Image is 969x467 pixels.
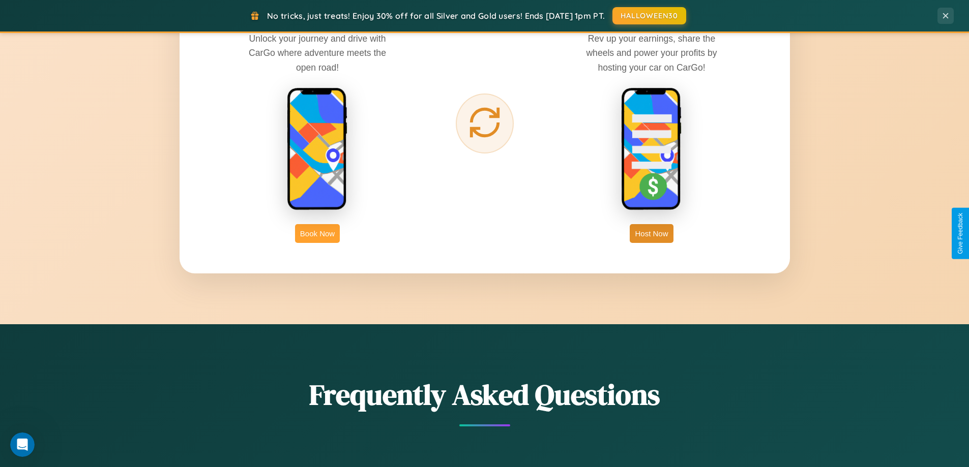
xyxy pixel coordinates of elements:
h2: Frequently Asked Questions [180,375,790,414]
button: Book Now [295,224,340,243]
button: HALLOWEEN30 [612,7,686,24]
p: Unlock your journey and drive with CarGo where adventure meets the open road! [241,32,394,74]
iframe: Intercom live chat [10,432,35,457]
button: Host Now [630,224,673,243]
img: rent phone [287,87,348,211]
img: host phone [621,87,682,211]
span: No tricks, just treats! Enjoy 30% off for all Silver and Gold users! Ends [DATE] 1pm PT. [267,11,605,21]
p: Rev up your earnings, share the wheels and power your profits by hosting your car on CarGo! [575,32,728,74]
div: Give Feedback [957,213,964,254]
